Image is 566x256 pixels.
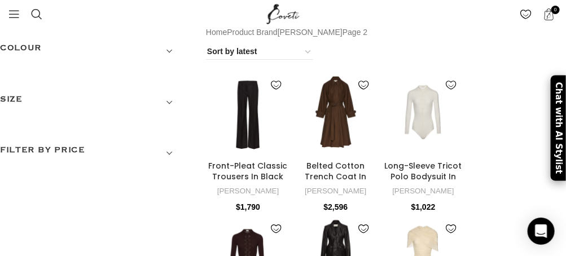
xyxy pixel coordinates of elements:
[305,187,366,195] a: [PERSON_NAME]
[264,9,302,18] a: Site logo
[236,202,240,211] span: $
[209,160,288,183] a: Front-Pleat Classic Trousers In Black
[323,202,328,211] span: $
[411,202,416,211] span: $
[385,160,462,193] a: Long-Sleeve Tricot Polo Bodysuit In Cream
[227,26,278,38] span: Product Brand
[323,202,348,211] bdi: 2,596
[217,187,279,195] a: [PERSON_NAME]
[381,71,466,155] img: Magda Butrym Bodysuit luxury Bodysuit from Coveti Marketplace
[293,71,378,155] img: Magda Butrym Coats luxury Clothing from Coveti Marketplace
[236,202,260,211] bdi: 1,790
[528,218,555,245] div: Open Intercom Messenger
[392,187,454,195] a: [PERSON_NAME]
[343,26,367,38] span: Page 2
[206,26,367,38] nav: Breadcrumb
[3,3,25,25] a: Open mobile menu
[305,160,366,193] a: Belted Cotton Trench Coat In Brown
[278,26,343,38] a: [PERSON_NAME]
[551,6,560,14] span: 0
[411,202,436,211] bdi: 1,022
[206,71,290,155] img: Magda Butrym Pants luxury Clothing from Coveti Marketplace
[206,26,227,38] a: Home
[514,3,537,25] div: My Wishlist
[206,44,313,60] select: Shop order
[25,3,48,25] a: Search
[537,3,560,25] a: 0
